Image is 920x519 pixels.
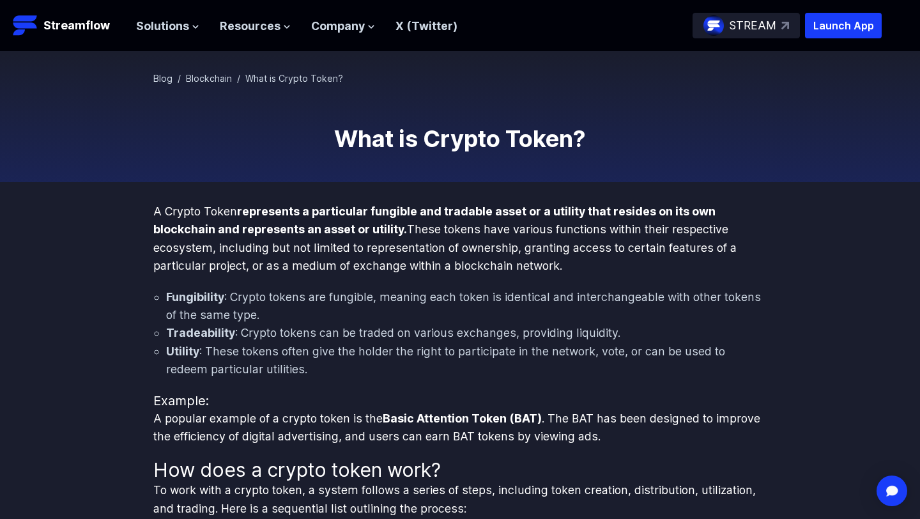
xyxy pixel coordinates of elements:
span: What is Crypto Token? [245,73,343,84]
button: Launch App [805,13,882,38]
strong: Fungibility [166,290,224,304]
span: Company [311,17,365,35]
span: Solutions [136,17,189,35]
button: Resources [220,17,291,35]
strong: Utility [166,345,199,358]
li: : Crypto tokens can be traded on various exchanges, providing liquidity. [166,324,767,342]
p: A Crypto Token These tokens have various functions within their respective ecosystem, including b... [153,203,767,275]
img: Streamflow Logo [13,13,38,38]
strong: Tradeability [166,326,235,339]
li: : These tokens often give the holder the right to participate in the network, vote, or can be use... [166,343,767,379]
a: Blog [153,73,172,84]
strong: represents a particular fungible and tradable asset or a utility that resides on its own blockcha... [153,205,716,236]
a: Blockchain [186,73,232,84]
a: STREAM [693,13,800,38]
li: : Crypto tokens are fungible, meaning each token is identical and interchangeable with other toke... [166,288,767,325]
h1: What is Crypto Token? [153,126,767,151]
button: Solutions [136,17,199,35]
p: Streamflow [43,17,110,35]
a: Streamflow [13,13,123,38]
h2: How does a crypto token work? [153,458,767,481]
img: top-right-arrow.svg [781,22,789,29]
button: Company [311,17,375,35]
span: Resources [220,17,280,35]
p: STREAM [729,17,776,35]
p: To work with a crypto token, a system follows a series of steps, including token creation, distri... [153,481,767,518]
p: A popular example of a crypto token is the . The BAT has been designed to improve the efficiency ... [153,410,767,446]
div: Open Intercom Messenger [877,476,907,506]
span: / [237,73,240,84]
img: streamflow-logo-circle.png [703,15,724,36]
a: X (Twitter) [395,19,457,33]
strong: Basic Attention Token (BAT) [383,412,542,425]
h4: Example: [153,392,767,410]
span: / [178,73,181,84]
